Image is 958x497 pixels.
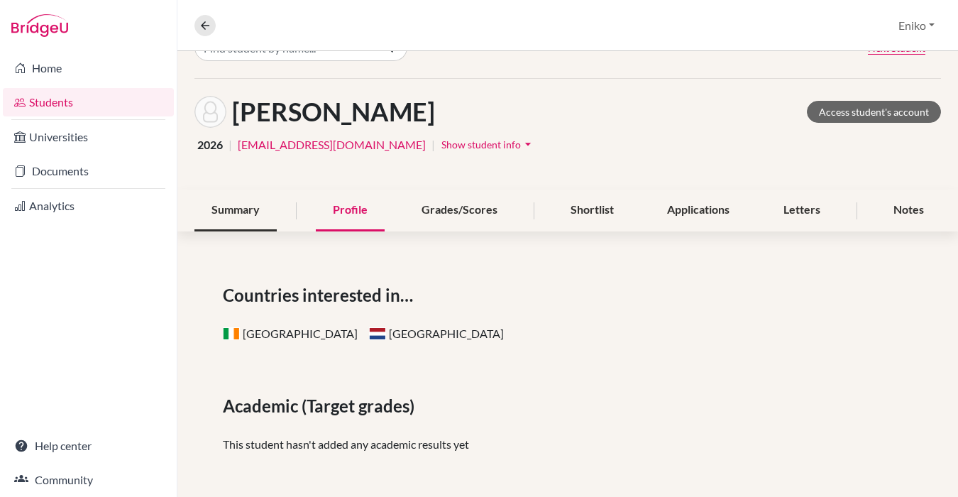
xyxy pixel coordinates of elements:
div: Summary [194,190,277,231]
div: Profile [316,190,385,231]
a: Universities [3,123,174,151]
button: Eniko [892,12,941,39]
img: Lili Berczeli's avatar [194,96,226,128]
i: arrow_drop_down [521,137,535,151]
a: [EMAIL_ADDRESS][DOMAIN_NAME] [238,136,426,153]
a: Home [3,54,174,82]
a: Documents [3,157,174,185]
span: Academic (Target grades) [223,393,420,419]
img: Bridge-U [11,14,68,37]
span: Countries interested in… [223,283,419,308]
span: | [229,136,232,153]
button: Show student infoarrow_drop_down [441,133,536,155]
span: [GEOGRAPHIC_DATA] [223,327,358,340]
span: Show student info [441,138,521,151]
p: This student hasn't added any academic results yet [223,436,913,453]
div: Applications [650,190,747,231]
span: Ireland [223,327,240,340]
span: [GEOGRAPHIC_DATA] [369,327,504,340]
span: | [431,136,435,153]
span: 2026 [197,136,223,153]
a: Access student's account [807,101,941,123]
a: Students [3,88,174,116]
a: Analytics [3,192,174,220]
div: Grades/Scores [404,190,514,231]
span: Netherlands [369,327,386,340]
a: Help center [3,432,174,460]
a: Community [3,466,174,494]
div: Shortlist [554,190,631,231]
div: Notes [876,190,941,231]
h1: [PERSON_NAME] [232,97,435,127]
div: Letters [766,190,837,231]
